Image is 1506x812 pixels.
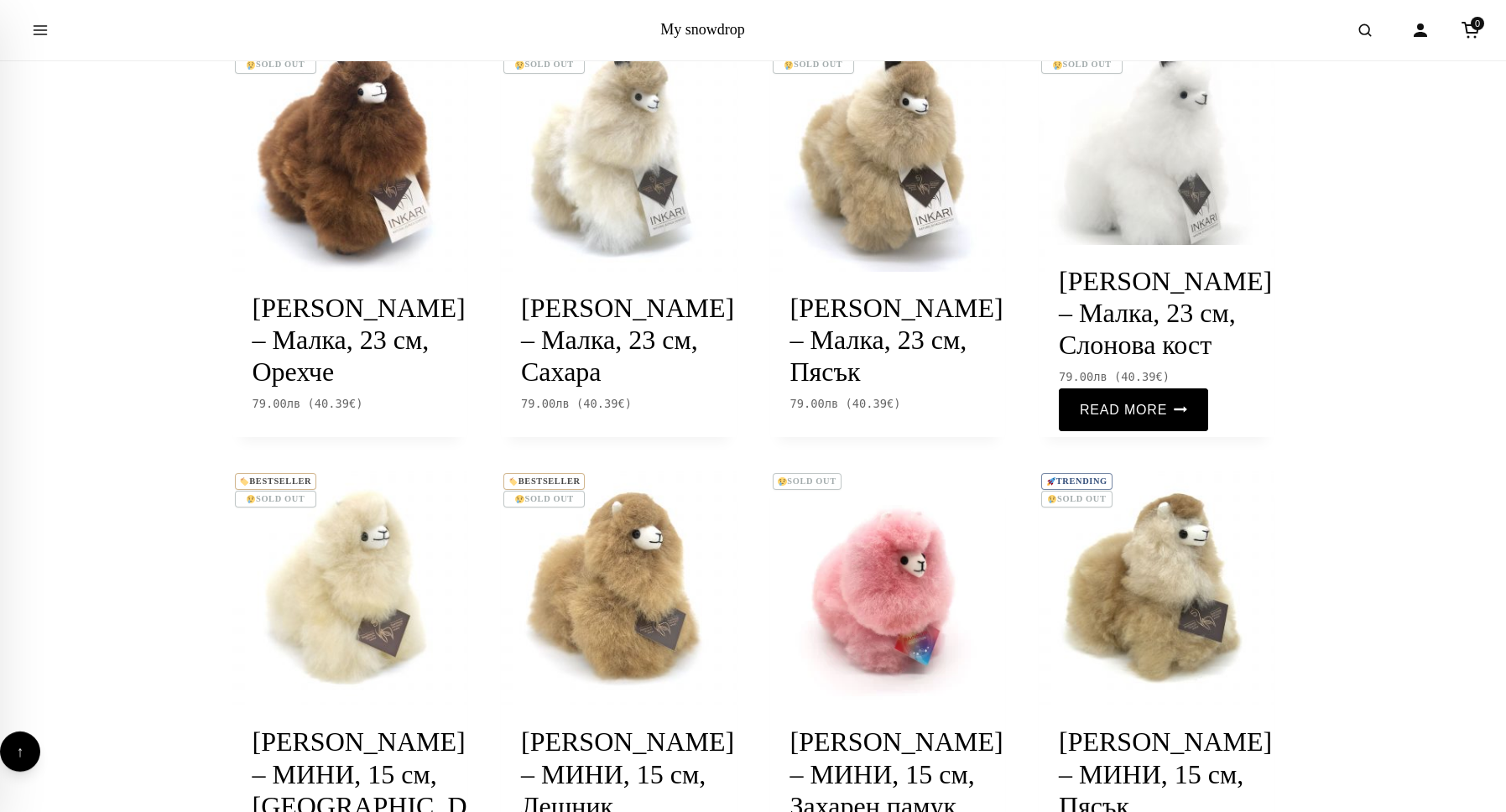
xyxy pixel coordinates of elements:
[790,397,839,410] span: 79.00
[1059,370,1107,383] span: 79.00
[555,397,570,410] span: лв
[501,36,737,272] a: 🏷️BESTSELLER😢SOLD OUT
[583,397,625,410] span: 40.39
[1402,12,1439,49] a: Account
[1342,7,1389,54] button: Open search
[349,397,356,410] span: €
[660,21,745,38] a: My snowdrop
[852,397,894,410] span: 40.39
[790,293,1003,388] a: [PERSON_NAME] – Малка, 23 см, Пясък
[315,397,357,410] span: 40.39
[1093,370,1107,383] span: лв
[1452,12,1489,49] a: Cart
[1039,471,1274,706] a: 🚀TRENDING😢SOLD OUT
[287,397,301,410] span: лв
[576,397,632,410] span: ( )
[521,293,734,388] a: [PERSON_NAME] – Малка, 23 см, Сахара
[618,397,625,410] span: €
[770,36,1006,272] a: 🏷️BESTSELLER😢SOLD OUT
[1471,17,1484,30] span: 0
[232,471,468,706] a: 🏷️BESTSELLER😢SOLD OUT
[1121,370,1163,383] span: 40.39
[846,397,901,410] span: ( )
[825,397,839,410] span: лв
[253,397,301,410] span: 79.00
[1059,266,1272,361] a: [PERSON_NAME] – Малка, 23 см, Слонова кост
[1039,36,1274,272] a: 🏷️BESTSELLER😢SOLD OUT
[887,397,894,410] span: €
[521,397,570,410] span: 79.00
[232,36,468,272] a: 🏷️BESTSELLER😢SOLD OUT
[770,471,1006,706] a: 😢SOLD OUT
[1156,370,1163,383] span: €
[1114,370,1170,383] span: ( )
[308,397,363,410] span: ( )
[1059,388,1208,431] a: Read more about “Алпака Inkari - Малка, 23 см, Слонова кост”
[253,293,466,388] a: [PERSON_NAME] – Малка, 23 см, Орехче
[501,471,737,706] a: 🏷️BESTSELLER😢SOLD OUT
[17,7,64,54] button: Open menu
